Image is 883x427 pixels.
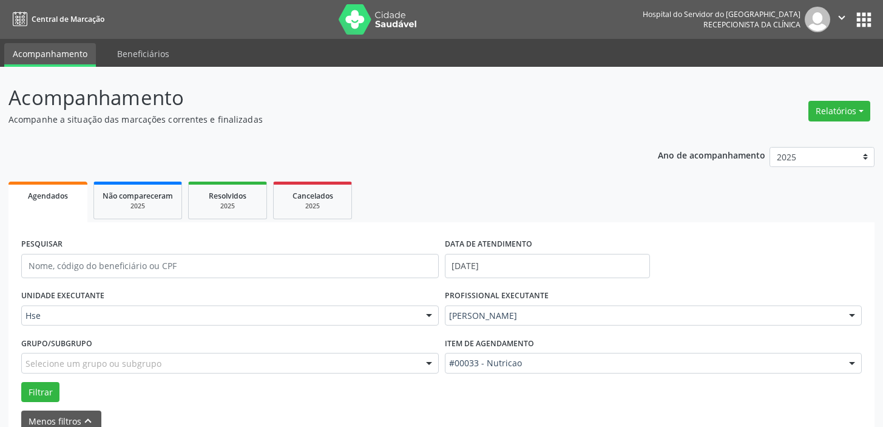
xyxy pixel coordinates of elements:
span: Agendados [28,191,68,201]
p: Ano de acompanhamento [658,147,765,162]
a: Acompanhamento [4,43,96,67]
i:  [835,11,848,24]
span: Recepcionista da clínica [703,19,800,30]
label: PROFISSIONAL EXECUTANTE [445,287,549,306]
label: Grupo/Subgrupo [21,334,92,353]
span: #00033 - Nutricao [449,357,837,369]
span: Central de Marcação [32,14,104,24]
p: Acompanhe a situação das marcações correntes e finalizadas [8,113,615,126]
input: Nome, código do beneficiário ou CPF [21,254,439,278]
div: Hospital do Servidor do [GEOGRAPHIC_DATA] [643,9,800,19]
span: Não compareceram [103,191,173,201]
button: Relatórios [808,101,870,121]
span: Selecione um grupo ou subgrupo [25,357,161,370]
button: apps [853,9,875,30]
img: img [805,7,830,32]
button: Filtrar [21,382,59,403]
a: Central de Marcação [8,9,104,29]
input: Selecione um intervalo [445,254,651,278]
div: 2025 [197,202,258,211]
label: UNIDADE EXECUTANTE [21,287,104,306]
p: Acompanhamento [8,83,615,113]
label: PESQUISAR [21,235,63,254]
span: Resolvidos [209,191,246,201]
span: Cancelados [293,191,333,201]
div: 2025 [103,202,173,211]
span: [PERSON_NAME] [449,310,837,322]
label: DATA DE ATENDIMENTO [445,235,532,254]
span: Hse [25,310,414,322]
div: 2025 [282,202,343,211]
a: Beneficiários [109,43,178,64]
button:  [830,7,853,32]
label: Item de agendamento [445,334,534,353]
